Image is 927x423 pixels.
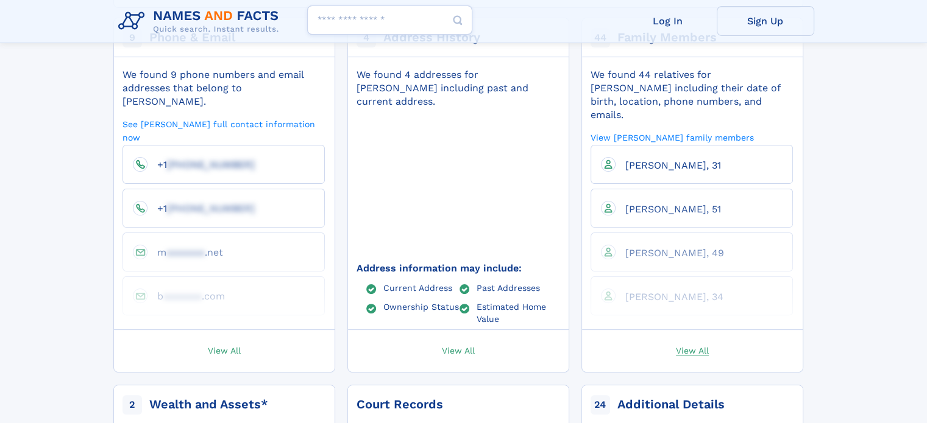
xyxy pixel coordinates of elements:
[147,202,255,214] a: +1[PHONE_NUMBER]
[167,203,255,214] span: [PHONE_NUMBER]
[383,301,459,311] a: Ownership Status
[625,159,721,171] span: [PERSON_NAME], 31
[108,330,341,372] a: View All
[383,282,452,292] a: Current Address
[591,395,610,414] span: 24
[342,330,575,372] a: View All
[619,6,717,36] a: Log In
[616,246,724,258] a: [PERSON_NAME], 49
[166,246,205,258] span: aaaaaaa
[208,344,241,355] span: View All
[616,203,721,214] a: [PERSON_NAME], 51
[477,282,540,292] a: Past Addresses
[113,5,289,38] img: Logo Names and Facts
[123,118,325,143] a: See [PERSON_NAME] full contact information now
[717,6,814,36] a: Sign Up
[591,131,754,143] a: View [PERSON_NAME] family members
[625,291,723,302] span: [PERSON_NAME], 34
[442,344,475,355] span: View All
[576,330,809,372] a: View All
[616,290,723,302] a: [PERSON_NAME], 34
[123,395,142,414] span: 2
[307,5,472,35] input: search input
[591,68,793,122] div: We found 44 relatives for [PERSON_NAME] including their date of birth, location, phone numbers, a...
[167,159,255,170] span: [PHONE_NUMBER]
[123,68,325,108] div: We found 9 phone numbers and email addresses that belong to [PERSON_NAME].
[616,159,721,170] a: [PERSON_NAME], 31
[617,396,725,413] div: Additional Details
[336,83,580,286] img: Map with markers on addresses Mckenze J Booth
[625,203,721,215] span: [PERSON_NAME], 51
[147,158,255,170] a: +1[PHONE_NUMBER]
[149,396,268,413] div: Wealth and Assets*
[357,262,559,275] div: Address information may include:
[676,344,709,355] span: View All
[477,301,559,323] a: Estimated Home Value
[443,5,472,35] button: Search Button
[357,396,443,413] div: Court Records
[147,290,225,301] a: baaaaaaa.com
[357,68,559,108] div: We found 4 addresses for [PERSON_NAME] including past and current address.
[163,290,202,302] span: aaaaaaa
[147,246,223,257] a: maaaaaaa.net
[625,247,724,259] span: [PERSON_NAME], 49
